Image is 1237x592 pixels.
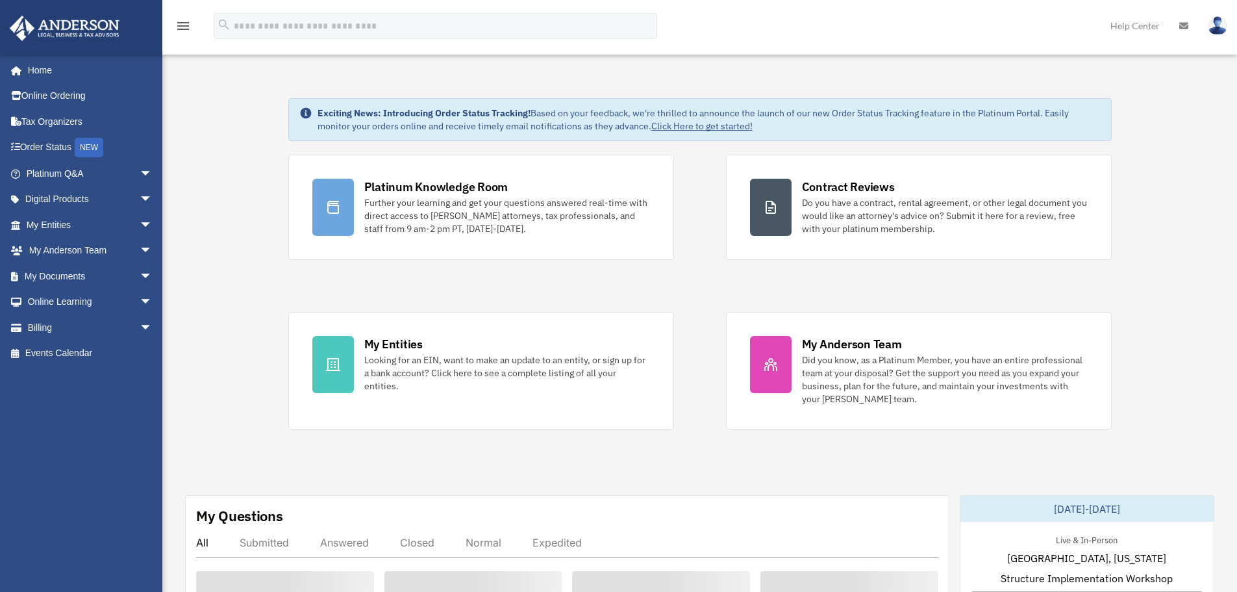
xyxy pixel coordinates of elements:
div: Expedited [532,536,582,549]
a: My Anderson Teamarrow_drop_down [9,238,172,264]
a: Contract Reviews Do you have a contract, rental agreement, or other legal document you would like... [726,155,1112,260]
a: Platinum Knowledge Room Further your learning and get your questions answered real-time with dire... [288,155,674,260]
a: Online Ordering [9,83,172,109]
img: Anderson Advisors Platinum Portal [6,16,123,41]
a: My Entities Looking for an EIN, want to make an update to an entity, or sign up for a bank accoun... [288,312,674,430]
div: Based on your feedback, we're thrilled to announce the launch of our new Order Status Tracking fe... [318,107,1101,133]
a: Order StatusNEW [9,135,172,161]
div: Closed [400,536,434,549]
span: arrow_drop_down [140,238,166,264]
div: My Questions [196,506,283,526]
a: Online Learningarrow_drop_down [9,289,172,315]
span: arrow_drop_down [140,212,166,238]
a: My Entitiesarrow_drop_down [9,212,172,238]
div: My Anderson Team [802,336,902,352]
div: Contract Reviews [802,179,895,195]
div: Platinum Knowledge Room [364,179,508,195]
div: My Entities [364,336,423,352]
a: Billingarrow_drop_down [9,315,172,341]
a: Digital Productsarrow_drop_down [9,187,172,212]
div: Answered [320,536,369,549]
a: Platinum Q&Aarrow_drop_down [9,161,172,187]
span: arrow_drop_down [140,161,166,187]
a: Click Here to get started! [651,120,753,132]
div: Live & In-Person [1045,532,1128,546]
div: Submitted [240,536,289,549]
a: My Documentsarrow_drop_down [9,263,172,289]
div: Further your learning and get your questions answered real-time with direct access to [PERSON_NAM... [364,196,650,235]
span: [GEOGRAPHIC_DATA], [US_STATE] [1007,550,1166,566]
span: arrow_drop_down [140,315,166,341]
div: Do you have a contract, rental agreement, or other legal document you would like an attorney's ad... [802,196,1088,235]
div: Did you know, as a Platinum Member, you have an entire professional team at your disposal? Get th... [802,354,1088,405]
div: NEW [75,138,103,157]
a: menu [175,23,191,34]
img: User Pic [1208,16,1227,35]
span: arrow_drop_down [140,289,166,316]
div: Looking for an EIN, want to make an update to an entity, or sign up for a bank account? Click her... [364,354,650,393]
span: Structure Implementation Workshop [1001,571,1173,586]
span: arrow_drop_down [140,187,166,213]
i: menu [175,18,191,34]
a: Home [9,57,166,83]
div: Normal [466,536,501,549]
a: My Anderson Team Did you know, as a Platinum Member, you have an entire professional team at your... [726,312,1112,430]
a: Tax Organizers [9,109,172,135]
a: Events Calendar [9,341,172,367]
div: All [196,536,208,549]
strong: Exciting News: Introducing Order Status Tracking! [318,107,531,119]
i: search [217,18,231,32]
span: arrow_drop_down [140,263,166,290]
div: [DATE]-[DATE] [960,496,1214,522]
